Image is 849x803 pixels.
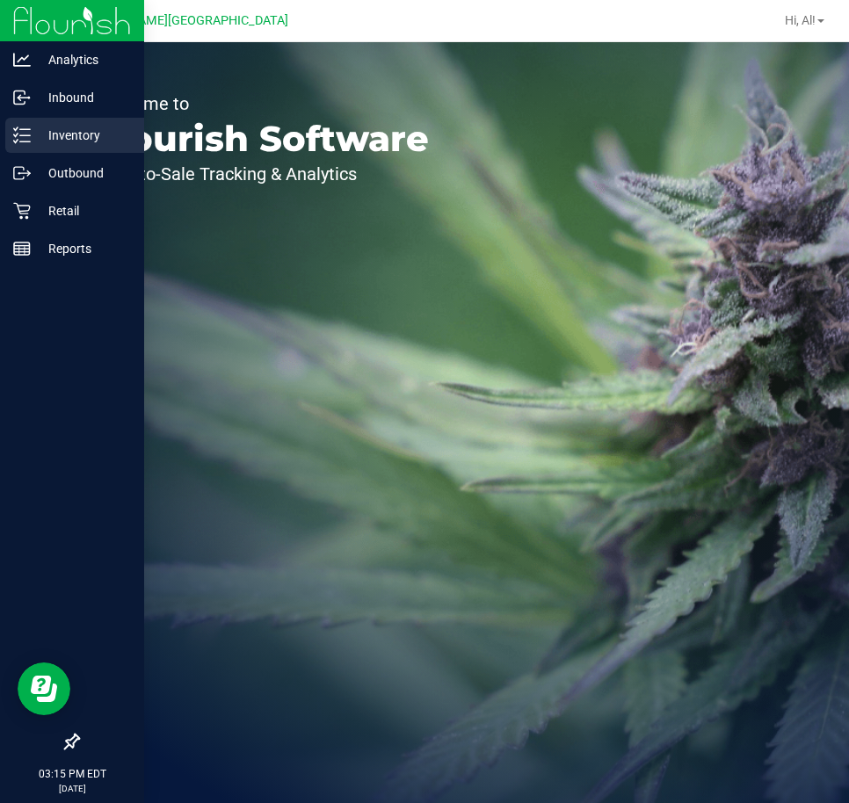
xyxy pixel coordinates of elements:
[31,87,136,108] p: Inbound
[95,121,429,156] p: Flourish Software
[13,202,31,220] inline-svg: Retail
[95,165,429,183] p: Seed-to-Sale Tracking & Analytics
[31,125,136,146] p: Inventory
[13,240,31,257] inline-svg: Reports
[13,127,31,144] inline-svg: Inventory
[95,95,429,112] p: Welcome to
[31,200,136,221] p: Retail
[18,662,70,715] iframe: Resource center
[71,13,288,28] span: [PERSON_NAME][GEOGRAPHIC_DATA]
[13,164,31,182] inline-svg: Outbound
[8,766,136,782] p: 03:15 PM EDT
[13,51,31,69] inline-svg: Analytics
[31,49,136,70] p: Analytics
[13,89,31,106] inline-svg: Inbound
[785,13,816,27] span: Hi, Al!
[31,163,136,184] p: Outbound
[8,782,136,795] p: [DATE]
[31,238,136,259] p: Reports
